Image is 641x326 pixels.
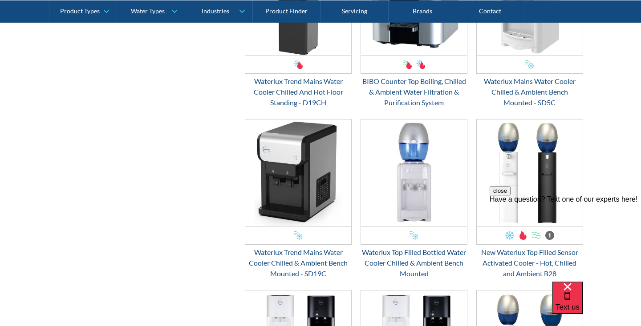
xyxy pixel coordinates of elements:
[476,76,583,108] div: Waterlux Mains Water Cooler Chilled & Ambient Bench Mounted - SD5C
[60,7,100,15] div: Product Types
[490,186,641,293] iframe: podium webchat widget prompt
[202,7,229,15] div: Industries
[361,247,467,279] div: Waterlux Top Filled Bottled Water Cooler Chilled & Ambient Bench Mounted
[476,119,583,279] a: New Waterlux Top Filled Sensor Activated Cooler - Hot, Chilled and Ambient B28New Waterlux Top Fi...
[361,76,467,108] div: BIBO Counter Top Boiling, Chilled & Ambient Water Filtration & Purification System
[245,119,351,226] img: Waterlux Trend Mains Water Cooler Chilled & Ambient Bench Mounted - SD19C
[552,282,641,326] iframe: podium webchat widget bubble
[245,119,352,279] a: Waterlux Trend Mains Water Cooler Chilled & Ambient Bench Mounted - SD19C Waterlux Trend Mains Wa...
[131,7,165,15] div: Water Types
[245,76,352,108] div: Waterlux Trend Mains Water Cooler Chilled And Hot Floor Standing - D19CH
[476,247,583,279] div: New Waterlux Top Filled Sensor Activated Cooler - Hot, Chilled and Ambient B28
[361,119,467,279] a: Waterlux Top Filled Bottled Water Cooler Chilled & Ambient Bench MountedWaterlux Top Filled Bottl...
[361,119,467,226] img: Waterlux Top Filled Bottled Water Cooler Chilled & Ambient Bench Mounted
[245,247,352,279] div: Waterlux Trend Mains Water Cooler Chilled & Ambient Bench Mounted - SD19C
[477,119,583,226] img: New Waterlux Top Filled Sensor Activated Cooler - Hot, Chilled and Ambient B28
